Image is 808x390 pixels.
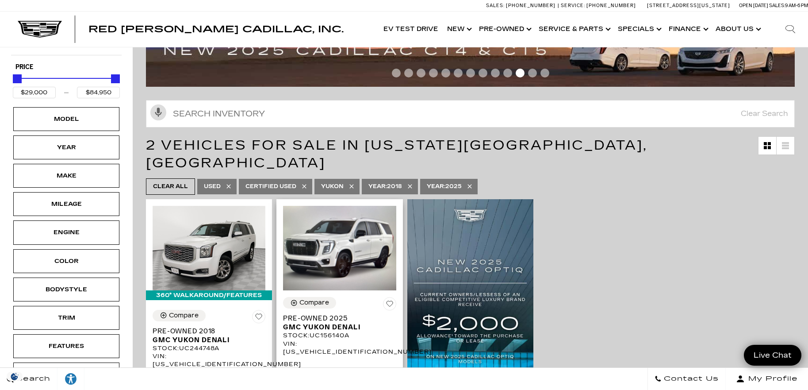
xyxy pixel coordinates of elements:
button: Save Vehicle [383,297,396,314]
div: Mileage [44,199,88,209]
input: Search Inventory [146,100,795,127]
span: 2018 [368,181,402,192]
input: Maximum [77,87,120,98]
img: Cadillac Dark Logo with Cadillac White Text [18,21,62,38]
a: Pre-Owned 2025GMC Yukon Denali [283,314,396,332]
div: MileageMileage [13,192,119,216]
div: Compare [169,312,199,320]
button: Compare Vehicle [153,310,206,321]
span: My Profile [745,373,798,385]
span: Go to slide 10 [503,69,512,77]
div: Stock : UC244748A [153,344,265,352]
svg: Click to toggle on voice search [150,104,166,120]
img: 2504-April-FOM-CT4-APR9 [146,16,801,87]
span: Clear All [153,181,188,192]
div: Year [44,143,88,152]
span: Yukon [321,181,344,192]
a: Explore your accessibility options [57,368,84,390]
a: Pre-Owned [475,12,534,47]
span: 9 AM-6 PM [785,3,808,8]
span: Go to slide 11 [516,69,525,77]
div: BodystyleBodystyle [13,278,119,301]
span: Go to slide 1 [392,69,401,77]
span: Red [PERSON_NAME] Cadillac, Inc. [88,24,344,35]
div: VIN: [US_VEHICLE_IDENTIFICATION_NUMBER] [283,340,396,356]
div: ModelModel [13,107,119,131]
a: Service: [PHONE_NUMBER] [558,3,638,8]
a: Sales: [PHONE_NUMBER] [486,3,558,8]
div: Model [44,114,88,124]
span: Search [14,373,50,385]
img: Opt-Out Icon [4,372,25,381]
span: Used [204,181,221,192]
span: Go to slide 12 [528,69,537,77]
div: Search [773,12,808,47]
span: Sales: [486,3,505,8]
a: Grid View [758,137,776,154]
div: 360° WalkAround/Features [146,290,272,300]
div: YearYear [13,135,119,159]
div: Color [44,256,88,266]
div: Engine [44,228,88,237]
input: Minimum [13,87,56,98]
div: Explore your accessibility options [57,372,84,386]
div: MakeMake [13,164,119,188]
span: Year : [427,183,445,189]
div: Price [13,71,120,98]
a: New [443,12,475,47]
div: Minimum Price [13,74,22,83]
span: Pre-Owned 2018 [153,327,259,336]
span: Go to slide 9 [491,69,500,77]
a: [STREET_ADDRESS][US_STATE] [647,3,730,8]
div: Trim [44,313,88,323]
span: Go to slide 5 [441,69,450,77]
h5: Price [15,63,117,71]
span: 2 Vehicles for Sale in [US_STATE][GEOGRAPHIC_DATA], [GEOGRAPHIC_DATA] [146,137,647,171]
button: Save Vehicle [252,310,265,327]
a: Live Chat [744,345,801,366]
span: Go to slide 8 [479,69,487,77]
img: 2025 GMC Yukon Denali [283,206,396,291]
span: Contact Us [662,373,719,385]
a: Contact Us [647,368,726,390]
div: VIN: [US_VEHICLE_IDENTIFICATION_NUMBER] [153,352,265,368]
a: Service & Parts [534,12,613,47]
span: [PHONE_NUMBER] [586,3,636,8]
span: Go to slide 3 [417,69,425,77]
span: Live Chat [749,350,796,360]
span: Go to slide 7 [466,69,475,77]
span: Service: [561,3,585,8]
span: 2025 [427,181,462,192]
a: About Us [711,12,764,47]
div: Features [44,341,88,351]
span: Sales: [769,3,785,8]
a: Pre-Owned 2018GMC Yukon Denali [153,327,265,344]
span: Pre-Owned 2025 [283,314,389,323]
span: Year : [368,183,387,189]
div: EngineEngine [13,220,119,244]
span: Go to slide 4 [429,69,438,77]
div: Make [44,171,88,181]
a: Red [PERSON_NAME] Cadillac, Inc. [88,25,344,34]
span: Certified Used [245,181,296,192]
span: Go to slide 6 [454,69,463,77]
span: Go to slide 2 [404,69,413,77]
section: Click to Open Cookie Consent Modal [4,372,25,381]
div: Compare [299,299,329,307]
div: TrimTrim [13,306,119,330]
img: 2018 GMC Yukon Denali [153,206,265,291]
div: ColorColor [13,249,119,273]
div: Pricing Details - Pre-Owned 2025 GMC Yukon Denali [283,366,396,374]
div: FueltypeFueltype [13,363,119,386]
span: Go to slide 13 [540,69,549,77]
span: [PHONE_NUMBER] [506,3,555,8]
a: Finance [664,12,711,47]
span: GMC Yukon Denali [153,336,259,344]
div: FeaturesFeatures [13,334,119,358]
div: Stock : UC156140A [283,332,396,340]
span: Open [DATE] [739,3,768,8]
button: Open user profile menu [726,368,808,390]
a: Specials [613,12,664,47]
